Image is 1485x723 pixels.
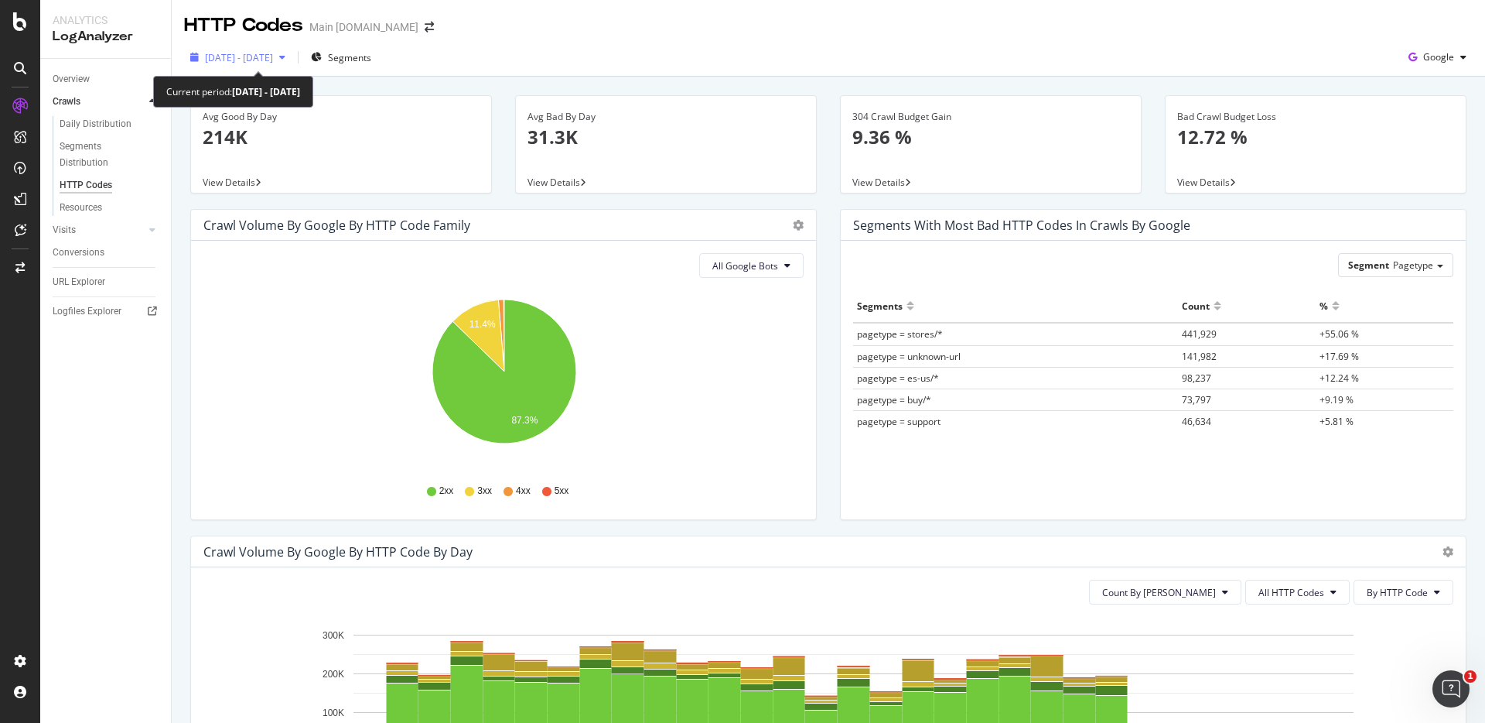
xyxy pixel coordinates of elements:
[60,200,160,216] a: Resources
[852,110,1129,124] div: 304 Crawl Budget Gain
[1319,327,1359,341] span: +55.06 %
[712,259,778,272] span: All Google Bots
[53,303,121,320] div: Logfiles Explorer
[1182,327,1217,341] span: 441,929
[203,176,255,189] span: View Details
[1442,547,1453,557] div: gear
[60,139,160,171] a: Segments Distribution
[323,669,344,680] text: 200K
[555,485,569,498] span: 5xx
[232,85,300,98] b: [DATE] - [DATE]
[1367,586,1428,599] span: By HTTP Code
[1319,372,1359,385] span: +12.24 %
[793,220,804,231] div: gear
[527,124,804,150] p: 31.3K
[53,245,104,261] div: Conversions
[1258,586,1324,599] span: All HTTP Codes
[1402,45,1473,70] button: Google
[527,176,580,189] span: View Details
[511,415,538,426] text: 87.3%
[469,319,496,330] text: 11.4%
[857,293,903,318] div: Segments
[205,51,273,64] span: [DATE] - [DATE]
[60,116,131,132] div: Daily Distribution
[53,245,160,261] a: Conversions
[425,22,434,33] div: arrow-right-arrow-left
[477,485,492,498] span: 3xx
[1319,350,1359,363] span: +17.69 %
[203,124,480,150] p: 214K
[1464,670,1476,683] span: 1
[1319,415,1354,428] span: +5.81 %
[1089,580,1241,605] button: Count By [PERSON_NAME]
[857,393,931,406] span: pagetype = buy/*
[516,485,531,498] span: 4xx
[857,415,940,428] span: pagetype = support
[1245,580,1350,605] button: All HTTP Codes
[1319,393,1354,406] span: +9.19 %
[323,630,344,641] text: 300K
[1423,50,1454,63] span: Google
[1182,415,1211,428] span: 46,634
[203,290,804,470] svg: A chart.
[852,176,905,189] span: View Details
[1182,293,1210,318] div: Count
[166,83,300,101] div: Current period:
[699,253,804,278] button: All Google Bots
[53,222,145,238] a: Visits
[53,12,159,28] div: Analytics
[60,177,160,194] a: HTTP Codes
[1177,110,1454,124] div: Bad Crawl Budget Loss
[184,12,303,39] div: HTTP Codes
[53,274,105,290] div: URL Explorer
[53,71,90,87] div: Overview
[853,218,1190,233] div: Segments with most bad HTTP codes in Crawls by google
[53,303,160,320] a: Logfiles Explorer
[323,708,344,718] text: 100K
[53,222,76,238] div: Visits
[857,350,961,363] span: pagetype = unknown-url
[439,485,454,498] span: 2xx
[53,94,145,110] a: Crawls
[53,71,160,87] a: Overview
[53,274,160,290] a: URL Explorer
[60,177,112,194] div: HTTP Codes
[53,94,80,110] div: Crawls
[1102,586,1216,599] span: Count By Day
[1432,670,1470,708] iframe: Intercom live chat
[1182,372,1211,385] span: 98,237
[1182,350,1217,363] span: 141,982
[203,110,480,124] div: Avg Good By Day
[1182,393,1211,406] span: 73,797
[53,28,159,46] div: LogAnalyzer
[1177,176,1230,189] span: View Details
[305,45,377,70] button: Segments
[1354,580,1453,605] button: By HTTP Code
[1319,293,1328,318] div: %
[1177,124,1454,150] p: 12.72 %
[1393,259,1433,272] span: Pagetype
[203,218,470,233] div: Crawl Volume by google by HTTP Code Family
[328,51,371,64] span: Segments
[184,45,292,70] button: [DATE] - [DATE]
[852,124,1129,150] p: 9.36 %
[203,544,473,560] div: Crawl Volume by google by HTTP Code by Day
[60,139,145,171] div: Segments Distribution
[857,372,939,385] span: pagetype = es-us/*
[60,116,160,132] a: Daily Distribution
[527,110,804,124] div: Avg Bad By Day
[857,327,943,341] span: pagetype = stores/*
[60,200,102,216] div: Resources
[309,19,418,35] div: Main [DOMAIN_NAME]
[1348,259,1389,272] span: Segment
